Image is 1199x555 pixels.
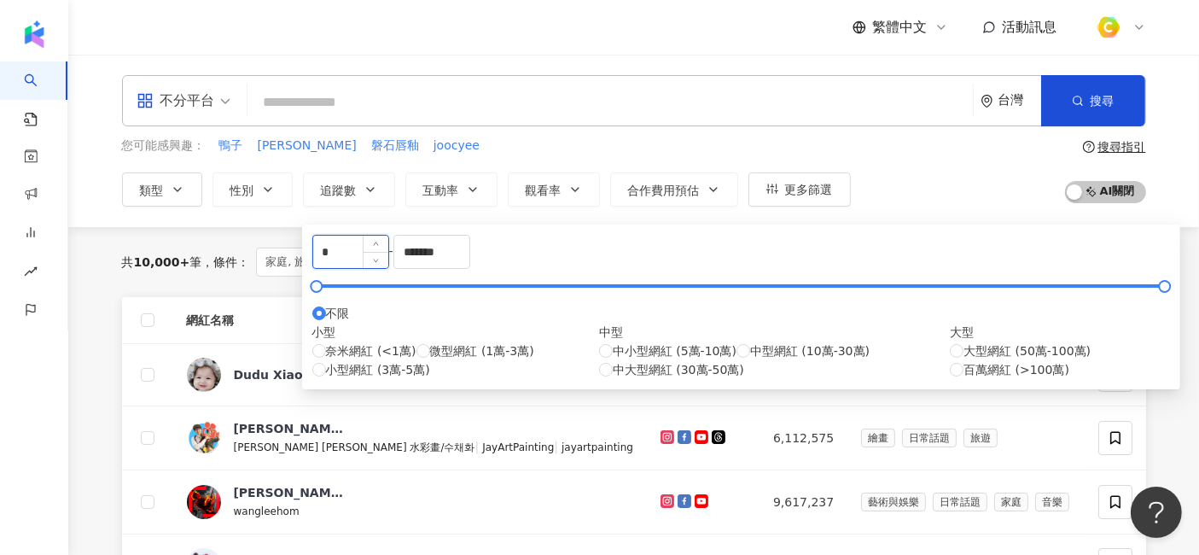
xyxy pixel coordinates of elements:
div: 台灣 [998,93,1041,108]
button: 互動率 [405,172,498,207]
div: Dudu Xiaokanai [234,366,340,383]
div: [PERSON_NAME] [PERSON_NAME] Painting [234,420,345,437]
span: Decrease Value [363,252,388,268]
a: KOL Avatar[PERSON_NAME] [PERSON_NAME] Painting[PERSON_NAME] [PERSON_NAME] 水彩畫/수채화|JayArtPainting|... [187,420,634,456]
span: 音樂 [1035,493,1069,511]
span: 10,000+ [134,255,190,269]
span: jayartpainting [562,441,633,453]
span: 大型網紅 (50萬-100萬) [963,342,1091,360]
span: 日常話題 [902,429,957,447]
span: JayArtPainting [482,441,554,453]
button: 鴨子 [218,137,244,155]
button: 類型 [122,172,202,207]
a: KOL Avatar[PERSON_NAME][PERSON_NAME]wangleehom [187,484,634,520]
div: 共 筆 [122,255,202,269]
span: up [373,241,379,247]
button: 性別 [212,172,293,207]
span: 不限 [326,304,350,323]
a: search [24,61,58,128]
span: 磐石唇釉 [371,137,419,155]
span: 日常話題 [933,493,987,511]
div: 不分平台 [137,87,215,114]
iframe: Help Scout Beacon - Open [1131,487,1182,538]
span: 合作費用預估 [628,184,700,197]
span: rise [24,254,38,293]
div: 大型 [950,323,1169,342]
span: 旅遊 [963,429,998,447]
div: 中型 [599,323,950,342]
span: 類型 [140,184,164,197]
div: 搜尋指引 [1098,140,1146,154]
span: 微型網紅 (1萬-3萬) [430,342,534,360]
span: 繁體中文 [873,18,928,37]
div: 小型 [312,323,599,342]
span: [PERSON_NAME] [258,137,357,155]
span: - [389,244,393,258]
span: wangleehom [234,505,300,517]
button: 觀看率 [508,172,600,207]
span: joocyee [434,137,480,155]
span: 您可能感興趣： [122,137,206,155]
button: [PERSON_NAME] [257,137,358,155]
span: 中大型網紅 (30萬-50萬) [613,360,744,379]
span: 百萬網紅 (>100萬) [963,360,1069,379]
span: [PERSON_NAME] [PERSON_NAME] 水彩畫/수채화 [234,441,475,453]
button: 搜尋 [1041,75,1145,126]
span: 奈米網紅 (<1萬) [326,342,416,360]
span: 鴨子 [219,137,243,155]
span: 更多篩選 [785,183,833,196]
td: 6,112,575 [760,406,847,470]
span: 中小型網紅 (5萬-10萬) [613,342,736,360]
span: 條件 ： [201,255,249,269]
button: joocyee [433,137,480,155]
span: question-circle [1083,141,1095,153]
span: 觀看率 [526,184,562,197]
span: 家庭, 旅遊 [256,248,343,277]
span: 互動率 [423,184,459,197]
button: 磐石唇釉 [370,137,420,155]
span: 活動訊息 [1003,19,1057,35]
span: 繪畫 [861,429,895,447]
span: 性別 [230,184,254,197]
button: 追蹤數 [303,172,395,207]
span: 小型網紅 (3萬-5萬) [326,360,430,379]
button: 合作費用預估 [610,172,738,207]
img: KOL Avatar [187,485,221,519]
a: KOL AvatarDudu Xiaokanai [187,358,634,392]
span: Increase Value [363,236,388,252]
span: appstore [137,92,154,109]
td: 9,617,237 [760,470,847,535]
span: down [373,258,379,264]
span: environment [981,95,993,108]
span: 追蹤數 [321,184,357,197]
button: 更多篩選 [748,172,851,207]
th: 網紅名稱 [173,297,648,344]
span: 藝術與娛樂 [861,493,926,511]
span: 中型網紅 (10萬-30萬) [750,342,870,360]
span: 家庭 [994,493,1028,511]
div: [PERSON_NAME][PERSON_NAME] [234,484,345,501]
img: KOL Avatar [187,358,221,392]
img: %E6%96%B9%E5%BD%A2%E7%B4%94.png [1092,11,1125,44]
span: | [475,440,483,453]
span: | [554,440,562,453]
img: logo icon [20,20,48,48]
img: KOL Avatar [187,421,221,455]
span: 搜尋 [1091,94,1115,108]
